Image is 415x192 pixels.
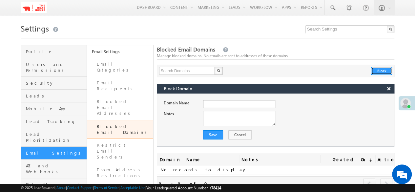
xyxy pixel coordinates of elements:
span: Security [26,80,85,86]
div: Manage blocked domains. No emails are sent to addresses of these domains [157,53,394,59]
span: Mobile App [26,106,85,112]
a: Created On(sorted descending) [321,153,375,165]
a: Restrict Email Senders [87,139,153,163]
span: (sorted descending) [366,158,372,163]
a: Notes [239,153,321,165]
a: API and Webhooks [21,160,87,178]
span: Actions [375,153,394,165]
label: Notes [164,111,197,117]
span: next [380,178,392,189]
span: Email Settings [26,150,85,156]
img: Search [217,69,220,72]
span: Blocked Email Domains [157,46,215,53]
td: No records to display. [157,165,394,174]
a: Email Recipients [87,76,153,95]
input: Search Settings [305,25,394,33]
span: Your Leadsquared Account Number is [146,185,221,190]
a: Mobile App [21,102,87,115]
span: Lead Tracking [26,118,85,124]
button: Block [371,67,392,75]
span: Leads [26,93,85,99]
button: Cancel [228,130,252,139]
label: Domain Name [164,100,197,106]
a: Profile [21,45,87,58]
a: Users and Permissions [21,58,87,77]
a: Email Categories [87,58,153,76]
span: Settings [21,23,49,33]
a: Blocked Email Domains [87,120,153,139]
img: Custom Logo [21,2,47,13]
a: Lead Prioritization [21,128,87,147]
span: API and Webhooks [26,163,85,175]
a: Terms of Service [94,185,119,190]
span: Lead Prioritization [26,131,85,143]
span: © 2025 LeadSquared | | | | | [21,185,221,191]
a: Email Settings [21,147,87,160]
a: Contact Support [67,185,93,190]
span: prev [363,178,375,189]
a: From Address Restrictions [87,163,153,182]
a: Acceptable Use [120,185,145,190]
a: prev [363,179,376,189]
a: Lead Tracking [21,115,87,128]
a: About [56,185,66,190]
span: 78414 [211,185,221,190]
span: Block Domain [164,84,192,92]
button: Save [203,130,223,139]
a: Leads [21,90,87,102]
a: Security [21,77,87,90]
a: Blocked Email Addresses [87,95,153,120]
a: next [380,179,392,189]
span: Users and Permissions [26,61,85,73]
a: Email Settings [87,45,153,58]
button: × [384,84,394,93]
a: Domain Name [157,153,239,165]
div: 0 - 0 of 0 [159,180,211,187]
span: Profile [26,49,85,54]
